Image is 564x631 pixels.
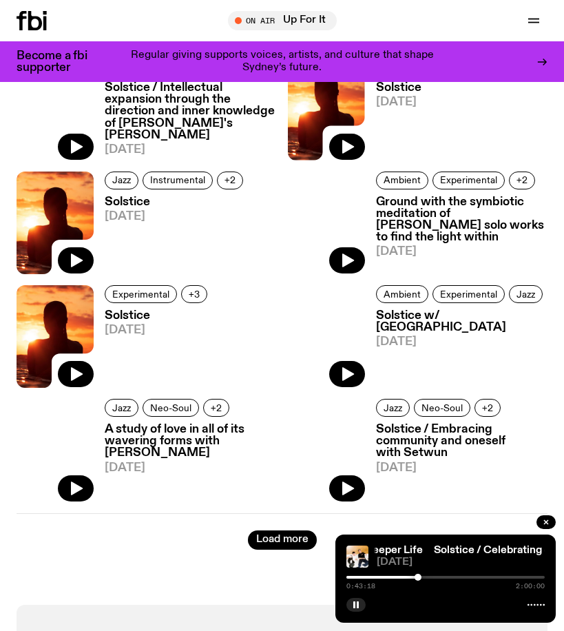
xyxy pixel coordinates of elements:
a: Jazz [376,399,410,417]
span: Neo-Soul [421,403,463,413]
h3: Solstice w/ [GEOGRAPHIC_DATA] [376,310,548,333]
span: +2 [211,403,222,413]
button: +2 [509,172,535,189]
span: Ambient [384,289,421,299]
span: Experimental [440,175,497,185]
span: Jazz [112,175,131,185]
img: A girl standing in the ocean as waist level, staring into the rise of the sun. [17,172,94,274]
h3: Solstice / Embracing community and oneself with Setwun [376,424,548,459]
span: [DATE] [105,211,247,223]
button: +2 [203,399,229,417]
span: [DATE] [376,246,548,258]
a: Solstice[DATE] [94,310,211,388]
a: Jazz [105,399,138,417]
a: Jazz [105,172,138,189]
span: [DATE] [105,324,211,336]
span: [DATE] [105,462,277,474]
a: Ambient [376,285,428,303]
h3: Solstice [376,82,519,94]
span: [DATE] [376,336,548,348]
span: [DATE] [105,144,277,156]
button: Load more [248,530,317,550]
a: Solstice[DATE] [94,196,247,274]
span: +2 [516,175,528,185]
a: Experimental [432,285,505,303]
span: +2 [224,175,236,185]
a: Neo-Soul [414,399,470,417]
span: [DATE] [376,462,548,474]
span: Neo-Soul [150,403,191,413]
span: Jazz [384,403,402,413]
a: Neo-Soul [143,399,199,417]
h3: A study of love in all of its wavering forms with [PERSON_NAME] [105,424,277,459]
h3: Ground with the symbiotic meditation of [PERSON_NAME] solo works to find the light within [376,196,548,243]
a: Solstice w/ [GEOGRAPHIC_DATA][DATE] [365,310,548,388]
button: +3 [181,285,207,303]
h3: Solstice / Intellectual expansion through the direction and inner knowledge of [PERSON_NAME]'s [P... [105,82,277,141]
button: +2 [474,399,501,417]
span: Experimental [112,289,169,299]
button: +2 [217,172,243,189]
a: Experimental [105,285,177,303]
span: 2:00:00 [516,583,545,590]
a: Solstice / Intellectual expansion through the direction and inner knowledge of [PERSON_NAME]'s [P... [94,82,277,160]
a: Instrumental [143,172,213,189]
h3: Solstice [105,196,247,208]
span: [DATE] [377,557,545,568]
span: 0:43:18 [346,583,375,590]
a: Jazz [509,285,543,303]
a: Ambient [376,172,428,189]
button: On AirUp For It [228,11,337,30]
a: Solstice[DATE] [365,82,519,160]
img: Black and white image of Sun Ra on his side, wearing a glittery robe and head dress looking forwa... [17,57,94,160]
img: Close up of Josh Panakera-Moloney aka Setwun under low light, eyes looking down with a soft smile... [288,399,365,501]
img: Low angle shot of Andre 3000 staring directly into the camera, wearing a red beanie, dark rimmed ... [288,172,365,274]
span: +2 [482,403,493,413]
h3: Solstice [105,310,211,322]
span: +3 [189,289,200,299]
a: Solstice / Embracing community and oneself with Setwun[DATE] [365,424,548,501]
span: Jazz [516,289,535,299]
img: Both members of Chaos In The CBD in black and white clothing laying next to each other on a bed, ... [346,546,368,568]
span: Experimental [440,289,497,299]
h3: Become a fbi supporter [17,50,105,74]
img: A girl standing in the ocean as waist level, staring into the rise of the sun. [288,57,365,160]
a: Ground with the symbiotic meditation of [PERSON_NAME] solo works to find the light within[DATE] [365,196,548,274]
p: Regular giving supports voices, artists, and culture that shape Sydney’s future. [116,50,448,74]
span: Ambient [384,175,421,185]
span: Instrumental [150,175,205,185]
span: [DATE] [376,96,519,108]
img: A girl standing in the ocean as waist level, staring into the rise of the sun. [17,285,94,388]
span: Jazz [112,403,131,413]
a: Experimental [432,172,505,189]
a: A study of love in all of its wavering forms with [PERSON_NAME][DATE] [94,424,277,501]
img: Allysha Joy sitting on the neck of a lounge, with her elbows resting on her knees, one hand raise... [17,399,94,501]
